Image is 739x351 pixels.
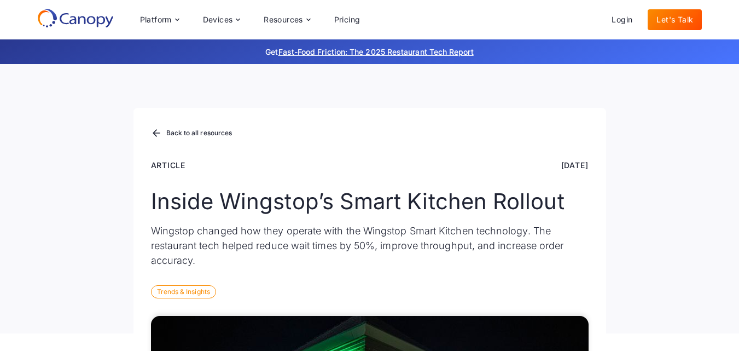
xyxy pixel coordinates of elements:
[325,9,369,30] a: Pricing
[151,159,186,171] div: Article
[102,46,638,57] p: Get
[203,16,233,24] div: Devices
[194,9,249,31] div: Devices
[151,223,589,268] p: Wingstop changed how they operate with the Wingstop Smart Kitchen technology. The restaurant tech...
[648,9,702,30] a: Let's Talk
[278,47,474,56] a: Fast-Food Friction: The 2025 Restaurant Tech Report
[264,16,303,24] div: Resources
[603,9,641,30] a: Login
[166,130,232,136] div: Back to all resources
[151,188,589,215] h1: Inside Wingstop’s Smart Kitchen Rollout
[255,9,318,31] div: Resources
[561,159,589,171] div: [DATE]
[140,16,172,24] div: Platform
[131,9,188,31] div: Platform
[151,126,232,141] a: Back to all resources
[151,285,216,298] div: Trends & Insights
